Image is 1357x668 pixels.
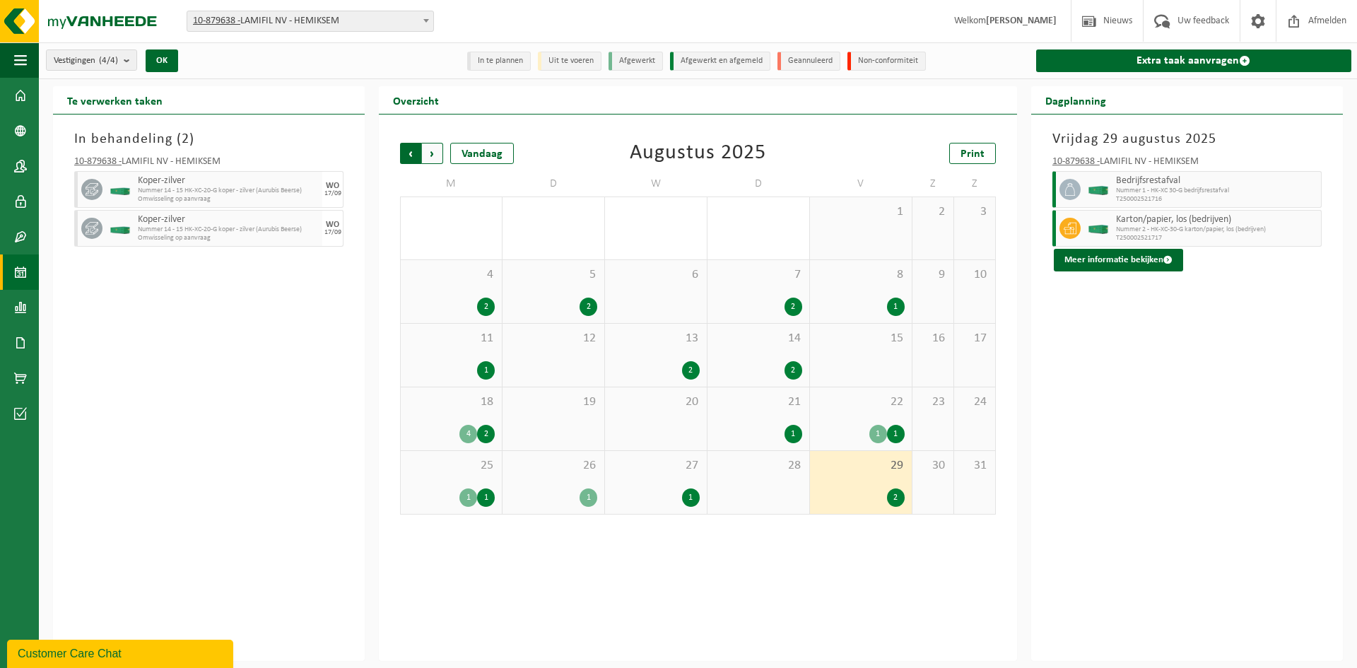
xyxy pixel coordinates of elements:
[630,143,766,164] div: Augustus 2025
[954,171,996,197] td: Z
[379,86,453,114] h2: Overzicht
[670,52,770,71] li: Afgewerkt en afgemeld
[961,394,988,410] span: 24
[1116,225,1317,234] span: Nummer 2 - HK-XC-30-G karton/papier, los (bedrijven)
[715,458,802,474] span: 28
[459,488,477,507] div: 1
[187,11,433,31] span: 10-879638 - LAMIFIL NV - HEMIKSEM
[1116,214,1317,225] span: Karton/papier, los (bedrijven)
[961,204,988,220] span: 3
[961,148,985,160] span: Print
[138,234,319,242] span: Omwisseling op aanvraag
[400,143,421,164] span: Vorige
[408,394,495,410] span: 18
[887,425,905,443] div: 1
[182,132,189,146] span: 2
[7,637,236,668] iframe: chat widget
[400,171,503,197] td: M
[187,11,434,32] span: 10-879638 - LAMIFIL NV - HEMIKSEM
[477,298,495,316] div: 2
[450,143,514,164] div: Vandaag
[110,184,131,195] img: HK-XC-20-GN-00
[817,394,905,410] span: 22
[612,267,700,283] span: 6
[580,298,597,316] div: 2
[46,49,137,71] button: Vestigingen(4/4)
[986,16,1057,26] strong: [PERSON_NAME]
[810,171,912,197] td: V
[609,52,663,71] li: Afgewerkt
[146,49,178,72] button: OK
[847,52,926,71] li: Non-conformiteit
[326,182,339,190] div: WO
[138,175,319,187] span: Koper-zilver
[580,488,597,507] div: 1
[715,394,802,410] span: 21
[785,298,802,316] div: 2
[1116,175,1317,187] span: Bedrijfsrestafval
[961,331,988,346] span: 17
[326,221,339,229] div: WO
[1052,157,1322,171] div: LAMIFIL NV - HEMIKSEM
[193,16,240,26] tcxspan: Call 10-879638 - via 3CX
[912,171,954,197] td: Z
[920,394,946,410] span: 23
[74,129,343,150] h3: In behandeling ( )
[510,267,597,283] span: 5
[961,267,988,283] span: 10
[817,458,905,474] span: 29
[1088,184,1109,195] img: HK-XC-30-GN-00
[110,223,131,234] img: HK-XC-20-GN-00
[324,190,341,197] div: 17/09
[538,52,601,71] li: Uit te voeren
[477,488,495,507] div: 1
[138,195,319,204] span: Omwisseling op aanvraag
[920,331,946,346] span: 16
[612,394,700,410] span: 20
[612,331,700,346] span: 13
[1116,187,1317,195] span: Nummer 1 - HK-XC 30-G bedrijfsrestafval
[1052,156,1100,167] tcxspan: Call 10-879638 - via 3CX
[74,156,122,167] tcxspan: Call 10-879638 - via 3CX
[1116,234,1317,242] span: T250002521717
[138,225,319,234] span: Nummer 14 - 15 HK-XC-20-G koper - zilver (Aurubis Beerse)
[715,267,802,283] span: 7
[707,171,810,197] td: D
[459,425,477,443] div: 4
[785,425,802,443] div: 1
[54,50,118,71] span: Vestigingen
[138,187,319,195] span: Nummer 14 - 15 HK-XC-20-G koper - zilver (Aurubis Beerse)
[1088,223,1109,234] img: HK-XC-30-GN-00
[510,394,597,410] span: 19
[605,171,707,197] td: W
[785,361,802,380] div: 2
[510,458,597,474] span: 26
[920,458,946,474] span: 30
[920,267,946,283] span: 9
[715,331,802,346] span: 14
[99,56,118,65] count: (4/4)
[612,458,700,474] span: 27
[503,171,605,197] td: D
[1036,49,1351,72] a: Extra taak aanvragen
[1052,129,1322,150] h3: Vrijdag 29 augustus 2025
[817,331,905,346] span: 15
[920,204,946,220] span: 2
[477,361,495,380] div: 1
[887,488,905,507] div: 2
[869,425,887,443] div: 1
[324,229,341,236] div: 17/09
[138,214,319,225] span: Koper-zilver
[777,52,840,71] li: Geannuleerd
[53,86,177,114] h2: Te verwerken taken
[422,143,443,164] span: Volgende
[510,331,597,346] span: 12
[817,204,905,220] span: 1
[74,157,343,171] div: LAMIFIL NV - HEMIKSEM
[887,298,905,316] div: 1
[408,458,495,474] span: 25
[961,458,988,474] span: 31
[408,267,495,283] span: 4
[408,331,495,346] span: 11
[1054,249,1183,271] button: Meer informatie bekijken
